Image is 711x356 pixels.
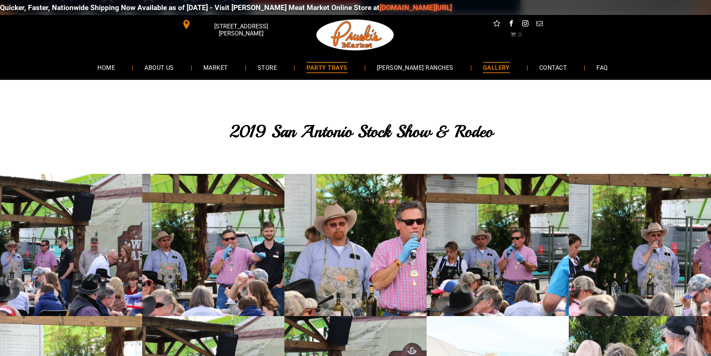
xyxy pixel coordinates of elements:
a: FAQ [585,57,619,77]
a: [PERSON_NAME] RANCHES [366,57,465,77]
span: PARTY TRAYS [306,62,347,73]
a: [STREET_ADDRESS][PERSON_NAME] [177,19,291,30]
a: MARKET [192,57,239,77]
a: GALLERY [472,57,521,77]
a: ABOUT US [133,57,185,77]
a: facebook [506,19,516,30]
a: CONTACT [528,57,578,77]
a: email [534,19,544,30]
span: 2019 San Antonio Stock Show & Rodeo [230,121,493,142]
img: Pruski-s+Market+HQ+Logo2-1920w.png [315,15,396,55]
a: Social network [492,19,502,30]
a: HOME [86,57,126,77]
span: 0 [518,31,522,38]
a: PARTY TRAYS [295,57,358,77]
span: [STREET_ADDRESS][PERSON_NAME] [193,19,289,41]
a: STORE [246,57,288,77]
a: instagram [520,19,530,30]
